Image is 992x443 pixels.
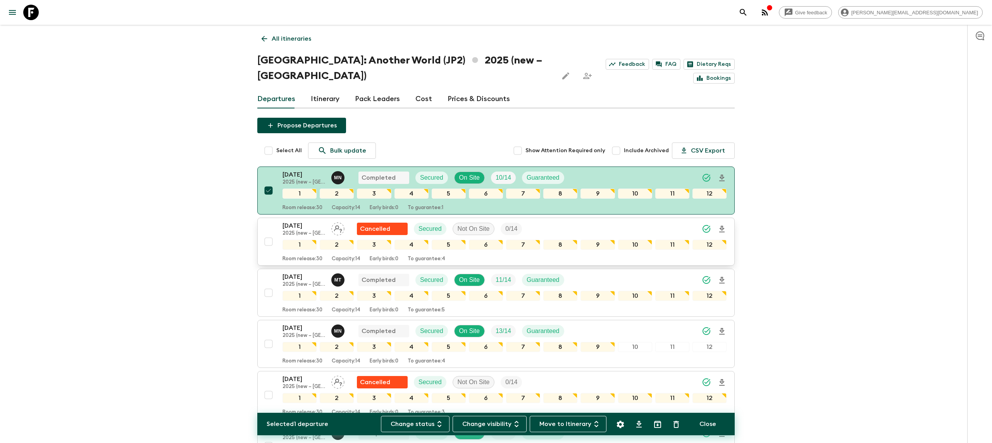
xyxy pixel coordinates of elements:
div: 6 [469,291,503,301]
div: 1 [282,291,317,301]
p: [DATE] [282,221,325,230]
p: Early birds: 0 [370,409,398,416]
a: Feedback [606,59,649,70]
p: Capacity: 14 [332,205,360,211]
button: CSV Export [672,143,735,159]
div: 4 [394,342,429,352]
div: Flash Pack cancellation [357,223,408,235]
a: Dietary Reqs [684,59,735,70]
p: 13 / 14 [496,326,511,336]
p: Secured [418,224,442,234]
p: Completed [362,326,396,336]
button: Close [690,416,725,432]
div: 12 [692,342,727,352]
p: Completed [362,173,396,182]
div: 10 [618,393,652,403]
p: Cancelled [360,378,390,387]
div: 7 [506,189,540,199]
p: 11 / 14 [496,275,511,285]
svg: Synced Successfully [702,275,711,285]
p: [DATE] [282,374,325,384]
span: Include Archived [624,147,669,155]
p: Guaranteed [527,275,560,285]
p: Room release: 30 [282,307,322,313]
a: Pack Leaders [355,90,400,108]
div: On Site [454,274,485,286]
div: 1 [282,342,317,352]
div: 5 [432,342,466,352]
p: Room release: 30 [282,358,322,364]
div: Not On Site [453,376,495,388]
div: 3 [357,189,391,199]
p: [DATE] [282,170,325,179]
div: Flash Pack cancellation [357,376,408,388]
div: 6 [469,189,503,199]
p: Not On Site [458,378,490,387]
div: 9 [580,393,615,403]
a: Prices & Discounts [448,90,510,108]
div: On Site [454,172,485,184]
div: 10 [618,291,652,301]
p: To guarantee: 4 [408,358,445,364]
button: Archive (Completed, Cancelled or Unsynced Departures only) [650,417,665,432]
div: 1 [282,240,317,250]
div: 12 [692,393,727,403]
p: Secured [420,275,443,285]
p: 2025 (new – [GEOGRAPHIC_DATA]) [282,230,325,237]
div: 8 [543,393,577,403]
button: [DATE]2025 (new – [GEOGRAPHIC_DATA])Maho NagaredaCompletedSecuredOn SiteTrip FillGuaranteed123456... [257,167,735,215]
a: Itinerary [311,90,339,108]
p: Not On Site [458,224,490,234]
a: Give feedback [779,6,832,19]
p: 2025 (new – [GEOGRAPHIC_DATA]) [282,333,325,339]
p: Guaranteed [527,326,560,336]
a: FAQ [652,59,680,70]
p: [DATE] [282,272,325,282]
div: 10 [618,240,652,250]
div: 11 [655,291,689,301]
p: On Site [459,275,480,285]
span: Show Attention Required only [525,147,605,155]
p: 2025 (new – [GEOGRAPHIC_DATA]) [282,435,325,441]
div: 12 [692,291,727,301]
div: 6 [469,240,503,250]
p: 2025 (new – [GEOGRAPHIC_DATA]) [282,282,325,288]
div: 10 [618,189,652,199]
svg: Download Onboarding [717,225,727,234]
div: 4 [394,189,429,199]
div: 2 [320,240,354,250]
button: Change status [381,416,449,432]
div: 9 [580,342,615,352]
button: Edit this itinerary [558,68,573,84]
div: 11 [655,189,689,199]
div: 8 [543,240,577,250]
p: 0 / 14 [505,224,517,234]
p: Early birds: 0 [370,307,398,313]
div: 8 [543,342,577,352]
p: Secured [420,173,443,182]
div: 3 [357,342,391,352]
div: 7 [506,240,540,250]
div: 4 [394,240,429,250]
button: Propose Departures [257,118,346,133]
p: To guarantee: 3 [408,409,445,416]
p: Early birds: 0 [370,256,398,262]
a: Departures [257,90,295,108]
svg: Download Onboarding [717,327,727,336]
h1: [GEOGRAPHIC_DATA]: Another World (JP2) 2025 (new – [GEOGRAPHIC_DATA]) [257,53,552,84]
p: 0 / 14 [505,378,517,387]
div: 5 [432,393,466,403]
span: Share this itinerary [580,68,595,84]
div: [PERSON_NAME][EMAIL_ADDRESS][DOMAIN_NAME] [838,6,983,19]
span: Maho Nagareda [331,173,346,180]
div: 12 [692,240,727,250]
div: 5 [432,291,466,301]
a: Bulk update [308,143,376,159]
p: 2025 (new – [GEOGRAPHIC_DATA]) [282,179,325,185]
button: [DATE]2025 (new – [GEOGRAPHIC_DATA])Maho NagaredaCompletedSecuredOn SiteTrip FillGuaranteed123456... [257,320,735,368]
p: Cancelled [360,224,390,234]
a: Cost [415,90,432,108]
p: Secured [420,326,443,336]
div: 9 [580,240,615,250]
div: Trip Fill [501,223,522,235]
